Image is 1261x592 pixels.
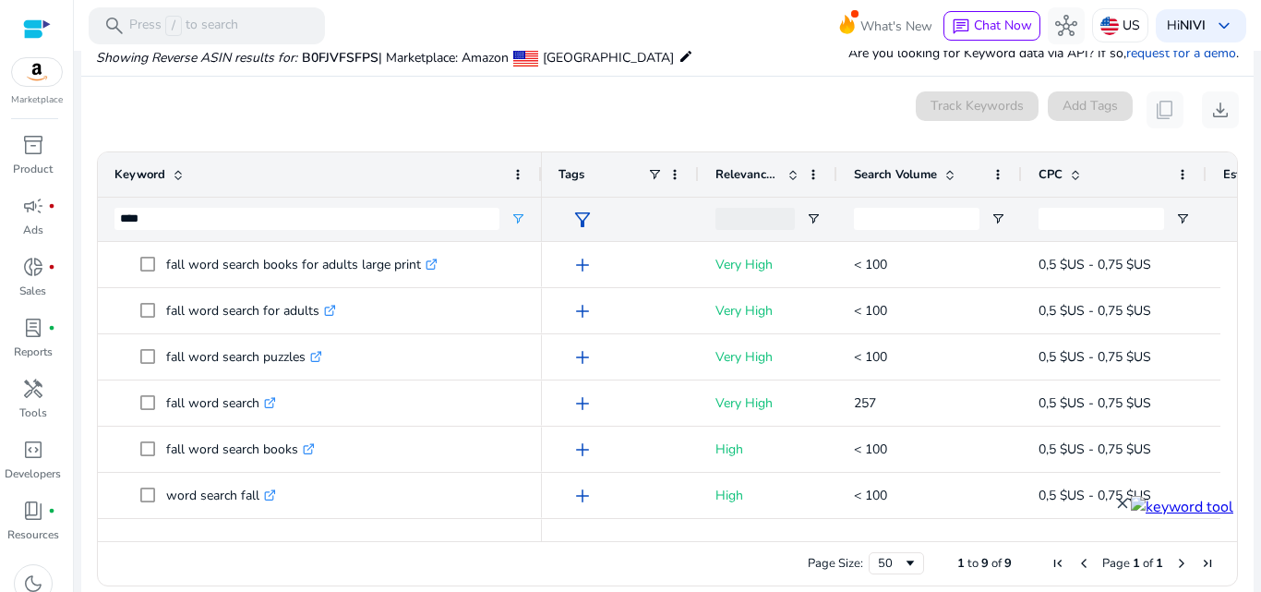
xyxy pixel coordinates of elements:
[22,378,44,400] span: handyman
[974,17,1032,34] span: Chat Now
[543,49,674,66] span: [GEOGRAPHIC_DATA]
[854,441,887,458] span: < 100
[166,246,438,284] p: fall word search books for adults large print
[571,393,594,415] span: add
[1004,555,1012,572] span: 9
[854,487,887,504] span: < 100
[1039,302,1151,320] span: 0,5 $US - 0,75 $US
[1200,556,1215,571] div: Last Page
[1213,15,1235,37] span: keyboard_arrow_down
[114,166,165,183] span: Keyword
[48,263,55,271] span: fiber_manual_record
[1039,166,1063,183] span: CPC
[1167,19,1206,32] p: Hi
[854,256,887,273] span: < 100
[869,552,924,574] div: Page Size
[679,45,693,67] mat-icon: edit
[22,500,44,522] span: book_4
[5,465,61,482] p: Developers
[1051,556,1065,571] div: First Page
[715,477,821,514] p: High
[715,292,821,330] p: Very High
[23,222,43,238] p: Ads
[1039,441,1151,458] span: 0,5 $US - 0,75 $US
[1039,256,1151,273] span: 0,5 $US - 0,75 $US
[854,166,937,183] span: Search Volume
[129,16,238,36] p: Press to search
[952,18,970,36] span: chat
[1100,17,1119,35] img: us.svg
[103,15,126,37] span: search
[510,211,525,226] button: Open Filter Menu
[1039,348,1151,366] span: 0,5 $US - 0,75 $US
[1209,99,1231,121] span: download
[165,16,182,36] span: /
[166,384,276,422] p: fall word search
[558,166,584,183] span: Tags
[981,555,989,572] span: 9
[1076,556,1091,571] div: Previous Page
[13,161,53,177] p: Product
[166,292,336,330] p: fall word search for adults
[715,246,821,284] p: Very High
[991,211,1005,226] button: Open Filter Menu
[114,208,499,230] input: Keyword Filter Input
[166,338,322,376] p: fall word search puzzles
[1180,17,1206,34] b: NIVI
[1174,556,1189,571] div: Next Page
[854,302,887,320] span: < 100
[22,256,44,278] span: donut_small
[715,384,821,422] p: Very High
[19,283,46,299] p: Sales
[1055,15,1077,37] span: hub
[12,58,62,86] img: amazon.svg
[571,254,594,276] span: add
[22,317,44,339] span: lab_profile
[166,430,315,468] p: fall word search books
[571,346,594,368] span: add
[96,49,297,66] i: Showing Reverse ASIN results for:
[1039,487,1151,504] span: 0,5 $US - 0,75 $US
[957,555,965,572] span: 1
[1102,555,1130,572] span: Page
[1048,7,1085,44] button: hub
[1175,211,1190,226] button: Open Filter Menu
[943,11,1040,41] button: chatChat Now
[571,209,594,231] span: filter_alt
[1039,394,1151,412] span: 0,5 $US - 0,75 $US
[854,348,887,366] span: < 100
[48,324,55,332] span: fiber_manual_record
[715,338,821,376] p: Very High
[715,523,821,561] p: Moderate
[19,405,47,421] p: Tools
[1143,555,1153,572] span: of
[378,49,509,66] span: | Marketplace: Amazon
[571,300,594,322] span: add
[11,93,63,107] p: Marketplace
[808,555,863,572] div: Page Size:
[1133,555,1140,572] span: 1
[14,344,53,360] p: Reports
[715,166,780,183] span: Relevance Score
[991,555,1002,572] span: of
[7,526,59,543] p: Resources
[48,507,55,514] span: fiber_manual_record
[22,439,44,461] span: code_blocks
[860,10,932,42] span: What's New
[48,202,55,210] span: fiber_manual_record
[1156,555,1163,572] span: 1
[1123,9,1140,42] p: US
[302,49,378,66] span: B0FJVFSFPS
[166,523,235,561] p: word fall
[1039,208,1164,230] input: CPC Filter Input
[166,477,276,514] p: word search fall
[806,211,821,226] button: Open Filter Menu
[854,394,876,412] span: 257
[1202,91,1239,128] button: download
[571,439,594,461] span: add
[22,134,44,156] span: inventory_2
[22,195,44,217] span: campaign
[854,208,979,230] input: Search Volume Filter Input
[571,485,594,507] span: add
[967,555,979,572] span: to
